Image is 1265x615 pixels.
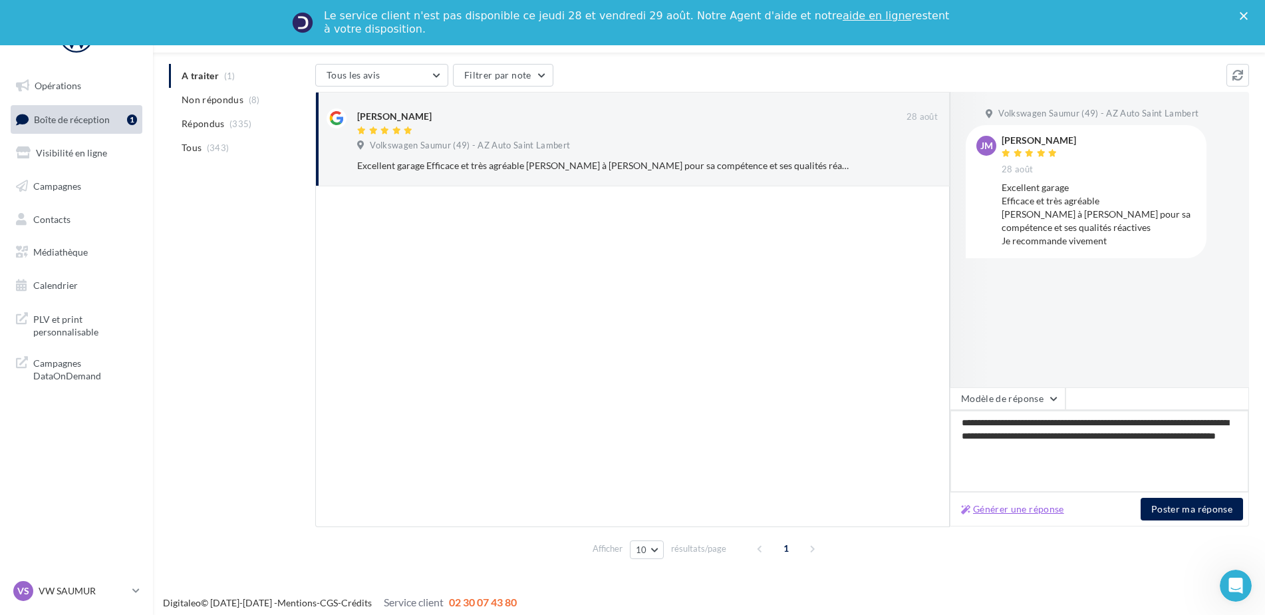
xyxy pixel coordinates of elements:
span: résultats/page [671,542,726,555]
span: 28 août [907,111,938,123]
span: Afficher [593,542,623,555]
div: [PERSON_NAME] [1002,136,1076,145]
a: Campagnes DataOnDemand [8,349,145,388]
a: Crédits [341,597,372,608]
span: 28 août [1002,164,1033,176]
div: Excellent garage Efficace et très agréable [PERSON_NAME] à [PERSON_NAME] pour sa compétence et se... [357,159,851,172]
span: Médiathèque [33,246,88,258]
span: Répondus [182,117,225,130]
span: Opérations [35,80,81,91]
img: Profile image for Service-Client [292,12,313,33]
a: Mentions [277,597,317,608]
div: Le service client n'est pas disponible ce jeudi 28 et vendredi 29 août. Notre Agent d'aide et not... [324,9,952,36]
a: Médiathèque [8,238,145,266]
a: aide en ligne [843,9,911,22]
span: Campagnes [33,180,81,192]
span: VS [17,584,29,598]
span: Contacts [33,213,70,224]
button: Filtrer par note [453,64,553,87]
span: Volkswagen Saumur (49) - AZ Auto Saint Lambert [998,108,1198,120]
div: [PERSON_NAME] [357,110,432,123]
span: (8) [249,95,260,105]
span: Campagnes DataOnDemand [33,354,137,383]
a: VS VW SAUMUR [11,578,142,604]
span: Tous [182,141,202,154]
span: Tous les avis [327,69,380,81]
a: Visibilité en ligne [8,139,145,167]
span: © [DATE]-[DATE] - - - [163,597,517,608]
span: (343) [207,142,229,153]
button: Modèle de réponse [950,387,1065,410]
p: VW SAUMUR [39,584,127,598]
a: Digitaleo [163,597,201,608]
span: Boîte de réception [34,113,110,124]
a: Boîte de réception1 [8,105,145,134]
span: 10 [636,544,647,555]
iframe: Intercom live chat [1220,570,1252,602]
a: PLV et print personnalisable [8,305,145,344]
span: Non répondus [182,93,243,106]
a: Opérations [8,72,145,100]
button: Poster ma réponse [1141,498,1243,520]
button: Générer une réponse [956,501,1069,517]
button: Tous les avis [315,64,448,87]
span: Service client [384,596,444,608]
a: Calendrier [8,272,145,300]
span: 02 30 07 43 80 [449,596,517,608]
span: 1 [775,538,797,559]
span: Volkswagen Saumur (49) - AZ Auto Saint Lambert [370,140,570,152]
div: Excellent garage Efficace et très agréable [PERSON_NAME] à [PERSON_NAME] pour sa compétence et se... [1002,181,1196,248]
a: Campagnes [8,172,145,200]
div: 1 [127,114,137,125]
span: PLV et print personnalisable [33,310,137,339]
span: Visibilité en ligne [36,147,107,158]
span: Calendrier [33,280,78,291]
span: JM [980,139,993,152]
div: Fermer [1240,12,1253,20]
a: CGS [320,597,338,608]
a: Contacts [8,206,145,234]
button: 10 [630,540,664,559]
span: (335) [229,118,252,129]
